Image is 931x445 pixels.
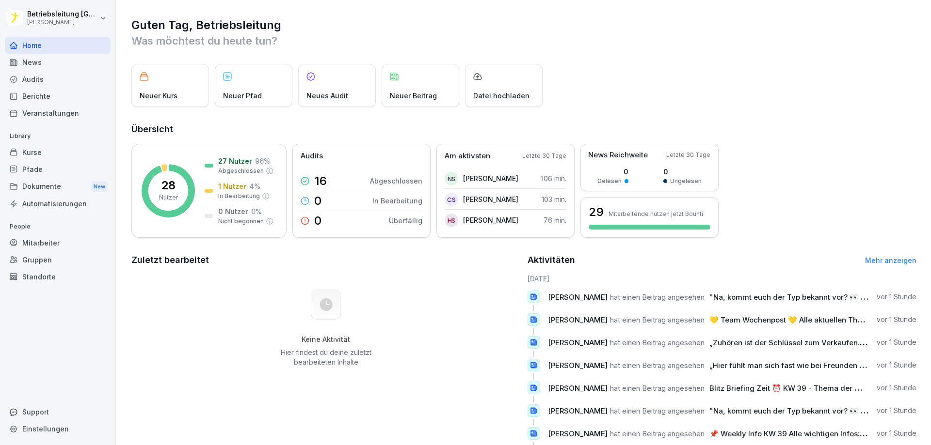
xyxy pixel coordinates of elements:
div: NS [445,172,458,185]
a: DokumenteNew [5,178,111,196]
p: Neues Audit [306,91,348,101]
p: 0 [597,167,628,177]
h3: 29 [589,204,604,220]
p: 0 [663,167,702,177]
p: People [5,219,111,234]
p: Ungelesen [670,177,702,185]
span: hat einen Beitrag angesehen [610,315,705,324]
a: Mitarbeiter [5,234,111,251]
p: vor 1 Stunde [877,429,916,438]
p: [PERSON_NAME] [463,215,518,225]
span: hat einen Beitrag angesehen [610,384,705,393]
span: [PERSON_NAME] [548,361,608,370]
p: 0 [314,215,321,227]
p: 28 [161,180,176,191]
span: [PERSON_NAME] [548,338,608,347]
span: hat einen Beitrag angesehen [610,406,705,415]
div: CS [445,193,458,206]
a: News [5,54,111,71]
p: 106 min. [541,173,566,184]
p: Nutzer [159,193,178,202]
p: vor 1 Stunde [877,315,916,324]
p: [PERSON_NAME] [27,19,98,26]
a: Pfade [5,161,111,178]
p: Überfällig [389,215,422,226]
p: [PERSON_NAME] [463,194,518,204]
span: [PERSON_NAME] [548,292,608,302]
p: 0 [314,195,321,207]
div: Dokumente [5,178,111,196]
p: 4 % [249,181,260,191]
h2: Übersicht [131,123,916,136]
p: Gelesen [597,177,622,185]
a: Veranstaltungen [5,105,111,122]
p: Was möchtest du heute tun? [131,33,916,48]
p: Letzte 30 Tage [666,151,710,159]
p: vor 1 Stunde [877,338,916,347]
p: In Bearbeitung [218,192,260,200]
p: 1 Nutzer [218,181,246,191]
div: HS [445,214,458,227]
p: vor 1 Stunde [877,383,916,393]
p: Neuer Kurs [140,91,177,101]
p: In Bearbeitung [372,196,422,206]
p: Library [5,128,111,144]
p: Neuer Beitrag [390,91,437,101]
p: Hier findest du deine zuletzt bearbeiteten Inhalte [277,348,375,367]
a: Audits [5,71,111,88]
a: Automatisierungen [5,195,111,212]
p: 0 % [251,206,262,216]
span: hat einen Beitrag angesehen [610,361,705,370]
p: 103 min. [542,194,566,204]
a: Kurse [5,144,111,161]
p: Am aktivsten [445,151,490,162]
p: vor 1 Stunde [877,406,916,415]
p: vor 1 Stunde [877,360,916,370]
p: Abgeschlossen [370,176,422,186]
p: [PERSON_NAME] [463,173,518,184]
p: Neuer Pfad [223,91,262,101]
span: [PERSON_NAME] [548,429,608,438]
h5: Keine Aktivität [277,335,375,344]
a: Einstellungen [5,420,111,437]
div: Home [5,37,111,54]
div: Support [5,403,111,420]
a: Standorte [5,268,111,285]
h2: Zuletzt bearbeitet [131,253,521,267]
p: Betriebsleitung [GEOGRAPHIC_DATA] [27,10,98,18]
p: News Reichweite [588,150,648,161]
span: [PERSON_NAME] [548,384,608,393]
span: hat einen Beitrag angesehen [610,292,705,302]
p: Abgeschlossen [218,167,264,175]
h6: [DATE] [528,274,917,284]
a: Berichte [5,88,111,105]
h1: Guten Tag, Betriebsleitung [131,17,916,33]
p: 0 Nutzer [218,206,248,216]
p: 16 [314,175,327,187]
p: Nicht begonnen [218,217,264,226]
p: 76 min. [544,215,566,225]
p: Letzte 30 Tage [522,152,566,160]
a: Gruppen [5,251,111,268]
a: Mehr anzeigen [865,256,916,264]
h2: Aktivitäten [528,253,575,267]
span: hat einen Beitrag angesehen [610,338,705,347]
span: hat einen Beitrag angesehen [610,429,705,438]
span: [PERSON_NAME] [548,406,608,415]
p: vor 1 Stunde [877,292,916,302]
p: Datei hochladen [473,91,530,101]
p: 27 Nutzer [218,156,252,166]
span: [PERSON_NAME] [548,315,608,324]
p: Audits [301,151,323,162]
